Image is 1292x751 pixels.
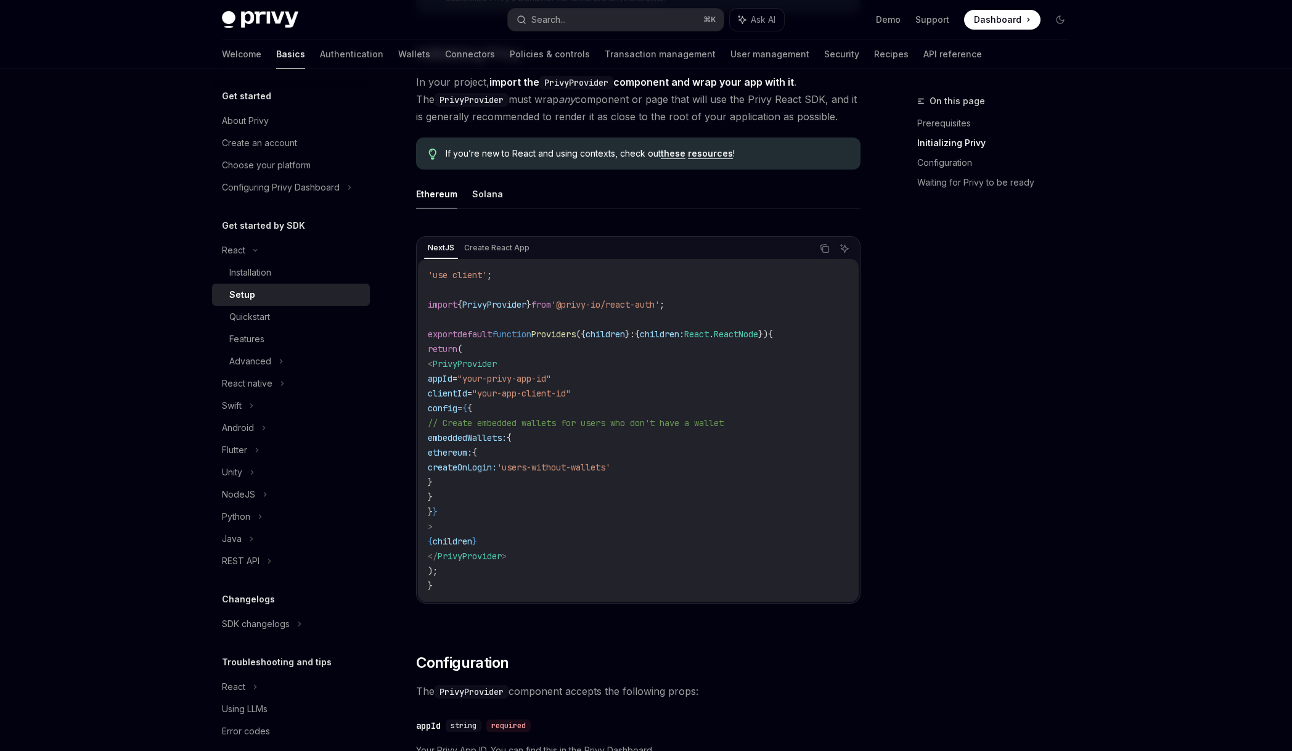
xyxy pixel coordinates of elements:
span: PrivyProvider [433,358,497,369]
span: ethereum: [428,447,472,458]
span: children [586,329,625,340]
h5: Changelogs [222,592,275,607]
span: ReactNode [714,329,758,340]
a: Error codes [212,720,370,742]
a: Configuration [917,153,1080,173]
em: any [558,93,575,105]
span: = [457,403,462,414]
span: ⌘ K [703,15,716,25]
span: from [531,299,551,310]
button: Search...⌘K [508,9,724,31]
span: import [428,299,457,310]
span: { [472,447,477,458]
span: ; [487,269,492,281]
span: function [492,329,531,340]
span: </ [428,551,438,562]
span: Dashboard [974,14,1021,26]
span: 'use client' [428,269,487,281]
div: Search... [531,12,566,27]
span: { [768,329,773,340]
button: Toggle dark mode [1050,10,1070,30]
span: "your-app-client-id" [472,388,571,399]
svg: Tip [428,149,437,160]
code: PrivyProvider [435,685,509,699]
span: { [507,432,512,443]
span: On this page [930,94,985,109]
a: Connectors [445,39,495,69]
div: React native [222,376,272,391]
span: { [457,299,462,310]
span: { [467,403,472,414]
a: Support [915,14,949,26]
span: The component accepts the following props: [416,683,861,700]
span: embeddedWallets: [428,432,507,443]
div: About Privy [222,113,269,128]
span: Ask AI [751,14,775,26]
span: default [457,329,492,340]
a: About Privy [212,110,370,132]
span: ( [457,343,462,355]
div: Swift [222,398,242,413]
a: User management [730,39,809,69]
a: Features [212,328,370,350]
span: < [428,358,433,369]
span: : [630,329,635,340]
button: Solana [472,179,503,208]
h5: Troubleshooting and tips [222,655,332,670]
a: Basics [276,39,305,69]
span: export [428,329,457,340]
span: } [428,580,433,591]
div: Advanced [229,354,271,369]
span: > [502,551,507,562]
img: dark logo [222,11,298,28]
a: API reference [923,39,982,69]
span: If you’re new to React and using contexts, check out ! [446,147,848,160]
span: ; [660,299,664,310]
h5: Get started [222,89,271,104]
div: Python [222,509,250,524]
a: resources [688,148,733,159]
span: React [684,329,709,340]
div: Android [222,421,254,435]
code: PrivyProvider [435,93,509,107]
div: Error codes [222,724,270,739]
span: } [428,491,433,503]
a: these [661,148,685,159]
div: Features [229,332,264,347]
div: React [222,243,245,258]
span: } [625,329,630,340]
span: { [635,329,640,340]
span: In your project, . The must wrap component or page that will use the Privy React SDK, and it is g... [416,73,861,125]
button: Ask AI [730,9,784,31]
div: Create an account [222,136,297,150]
span: : [679,329,684,340]
a: Policies & controls [510,39,590,69]
span: clientId [428,388,467,399]
div: Flutter [222,443,247,458]
span: 'users-without-wallets' [497,462,610,473]
a: Dashboard [964,10,1041,30]
div: Installation [229,265,271,280]
div: required [486,720,531,732]
span: } [428,477,433,488]
span: PrivyProvider [462,299,526,310]
h5: Get started by SDK [222,218,305,233]
a: Authentication [320,39,383,69]
button: Ethereum [416,179,457,208]
a: Recipes [874,39,909,69]
div: React [222,679,245,694]
div: NextJS [424,240,458,255]
span: Configuration [416,653,509,673]
a: Prerequisites [917,113,1080,133]
span: { [428,536,433,547]
a: Create an account [212,132,370,154]
div: Quickstart [229,310,270,324]
span: children [433,536,472,547]
div: Configuring Privy Dashboard [222,180,340,195]
strong: import the component and wrap your app with it [489,76,794,88]
span: > [428,521,433,532]
div: Unity [222,465,242,480]
span: children [640,329,679,340]
a: Initializing Privy [917,133,1080,153]
span: ); [428,565,438,577]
